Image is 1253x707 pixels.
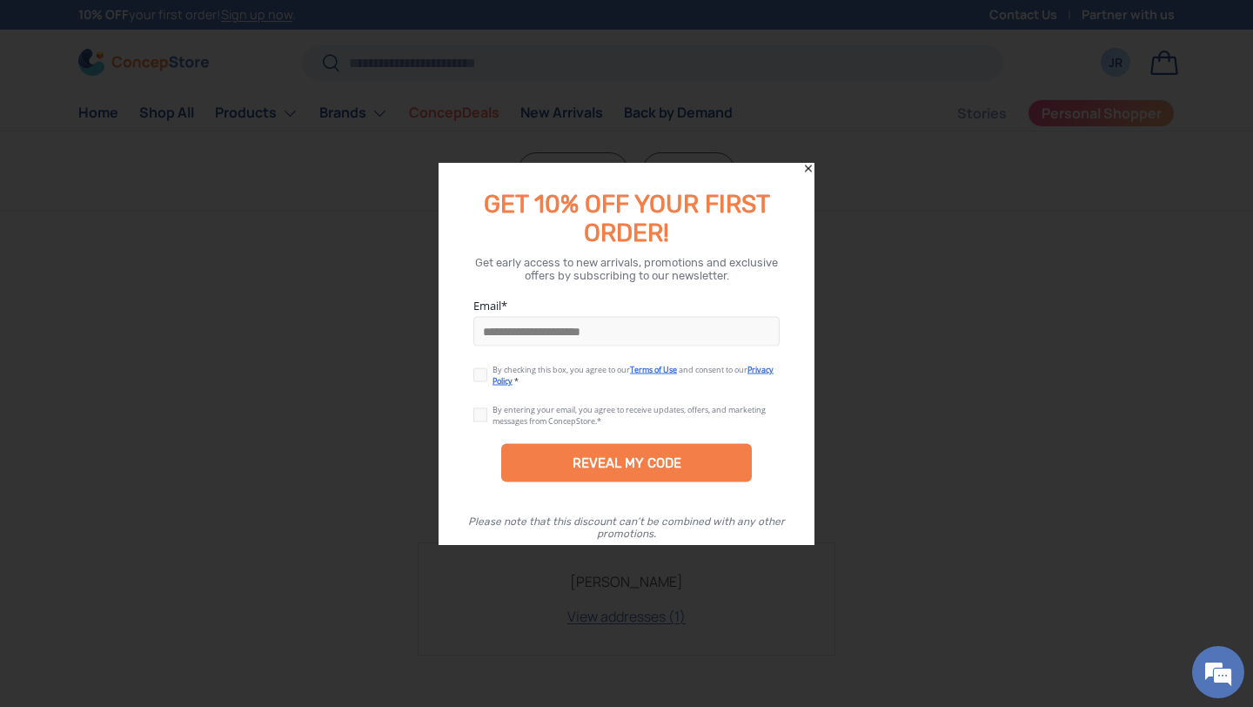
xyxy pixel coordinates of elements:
[802,163,814,175] div: Close
[484,190,770,247] span: GET 10% OFF YOUR FIRST ORDER!
[501,444,752,482] div: REVEAL MY CODE
[285,9,327,50] div: Minimize live chat window
[456,515,797,540] div: Please note that this discount can’t be combined with any other promotions.
[492,404,766,427] div: By entering your email, you agree to receive updates, offers, and marketing messages from ConcepS...
[630,364,677,375] a: Terms of Use
[9,475,332,536] textarea: Type your message and hit 'Enter'
[90,98,292,120] div: Chat with us now
[679,364,747,375] span: and consent to our
[459,256,794,282] div: Get early access to new arrivals, promotions and exclusive offers by subscribing to our newsletter.
[492,364,630,375] span: By checking this box, you agree to our
[473,298,780,313] label: Email
[101,219,240,395] span: We're online!
[573,455,681,471] div: REVEAL MY CODE
[492,364,774,387] a: Privacy Policy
